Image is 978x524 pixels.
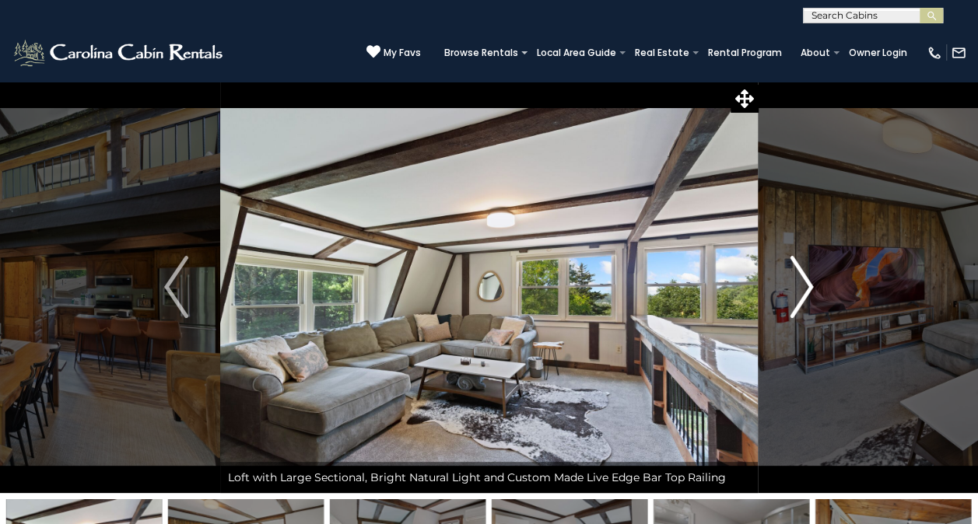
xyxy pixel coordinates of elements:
[436,42,526,64] a: Browse Rentals
[793,42,838,64] a: About
[841,42,915,64] a: Owner Login
[12,37,227,68] img: White-1-2.png
[366,44,421,61] a: My Favs
[220,462,758,493] div: Loft with Large Sectional, Bright Natural Light and Custom Made Live Edge Bar Top Railing
[700,42,790,64] a: Rental Program
[529,42,624,64] a: Local Area Guide
[627,42,697,64] a: Real Estate
[132,81,219,493] button: Previous
[790,256,813,318] img: arrow
[951,45,966,61] img: mail-regular-white.png
[927,45,942,61] img: phone-regular-white.png
[384,46,421,60] span: My Favs
[758,81,845,493] button: Next
[164,256,188,318] img: arrow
